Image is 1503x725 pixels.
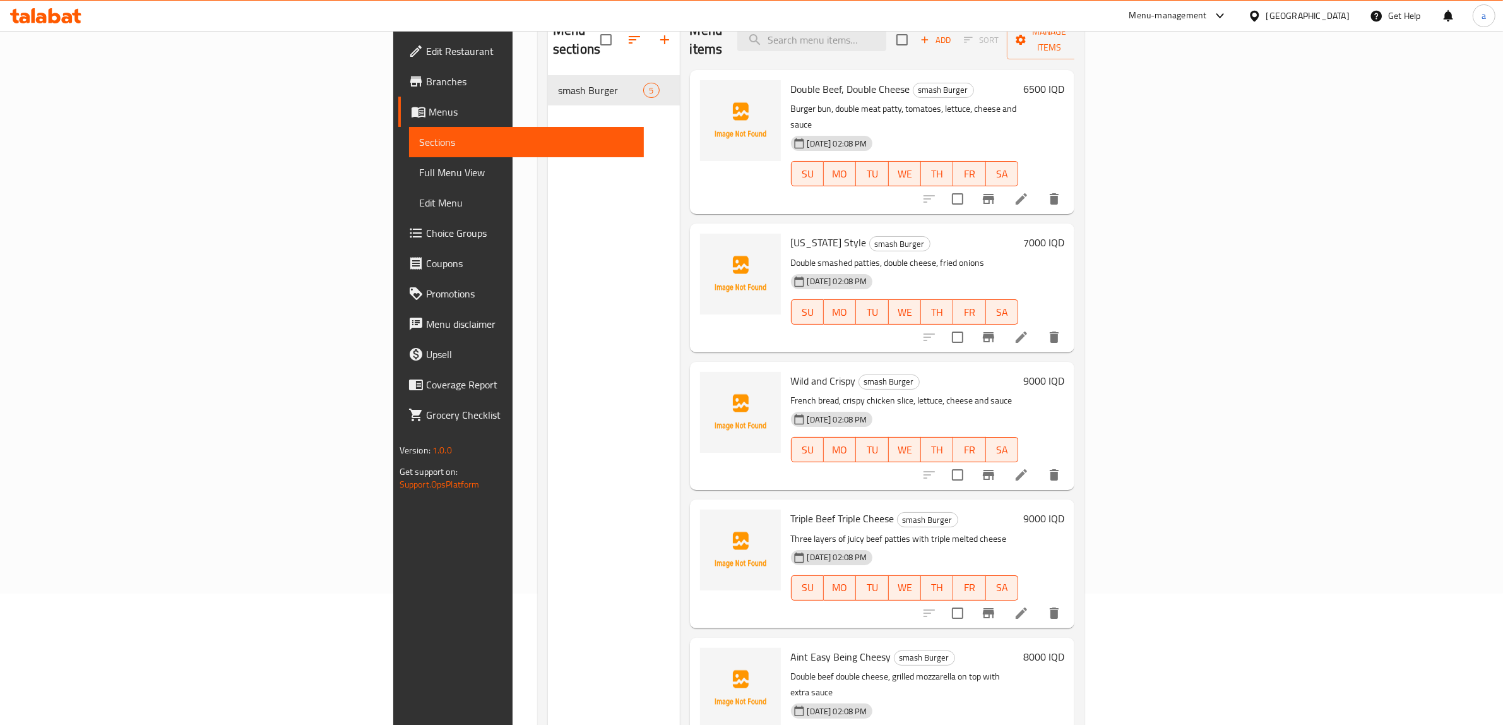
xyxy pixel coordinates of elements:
[400,464,458,480] span: Get support on:
[802,275,872,287] span: [DATE] 02:08 PM
[889,437,921,462] button: WE
[426,225,634,241] span: Choice Groups
[858,374,920,390] div: smash Burger
[593,27,619,53] span: Select all sections
[398,97,645,127] a: Menus
[824,437,856,462] button: MO
[791,161,824,186] button: SU
[400,442,431,458] span: Version:
[791,255,1019,271] p: Double smashed patties, double cheese, fried onions
[973,184,1004,214] button: Branch-specific-item
[991,441,1013,459] span: SA
[986,575,1018,601] button: SA
[918,33,953,47] span: Add
[1007,20,1091,59] button: Manage items
[797,578,819,597] span: SU
[802,414,872,426] span: [DATE] 02:08 PM
[915,30,956,50] button: Add
[889,575,921,601] button: WE
[870,237,930,251] span: smash Burger
[1023,372,1064,390] h6: 9000 IQD
[791,509,894,528] span: Triple Beef Triple Cheese
[829,441,851,459] span: MO
[426,407,634,422] span: Grocery Checklist
[913,83,973,97] span: smash Burger
[1014,191,1029,207] a: Edit menu item
[398,218,645,248] a: Choice Groups
[1023,648,1064,666] h6: 8000 IQD
[797,303,819,321] span: SU
[426,347,634,362] span: Upsell
[856,437,888,462] button: TU
[898,513,958,527] span: smash Burger
[859,374,919,389] span: smash Burger
[432,442,452,458] span: 1.0.0
[894,650,954,665] span: smash Burger
[944,600,971,626] span: Select to update
[398,248,645,279] a: Coupons
[548,70,680,111] nav: Menu sections
[1014,467,1029,482] a: Edit menu item
[956,30,1007,50] span: Select section first
[861,578,883,597] span: TU
[829,578,851,597] span: MO
[861,303,883,321] span: TU
[958,441,980,459] span: FR
[419,195,634,210] span: Edit Menu
[643,83,659,98] div: items
[861,165,883,183] span: TU
[986,299,1018,325] button: SA
[791,393,1019,409] p: French bread, crispy chicken slice, lettuce, cheese and sauce
[824,161,856,186] button: MO
[797,441,819,459] span: SU
[791,647,891,666] span: Aint Easy Being Cheesy
[915,30,956,50] span: Add item
[791,101,1019,133] p: Burger bun, double meat patty, tomatoes, lettuce, cheese and sauce
[791,233,867,252] span: [US_STATE] Style
[894,165,916,183] span: WE
[650,25,680,55] button: Add section
[700,372,781,453] img: Wild and Crispy
[426,256,634,271] span: Coupons
[829,303,851,321] span: MO
[426,316,634,332] span: Menu disclaimer
[986,161,1018,186] button: SA
[926,578,948,597] span: TH
[548,75,680,105] div: smash Burger5
[861,441,883,459] span: TU
[889,27,915,53] span: Select section
[558,83,643,98] span: smash Burger
[426,286,634,301] span: Promotions
[926,303,948,321] span: TH
[409,188,645,218] a: Edit Menu
[398,309,645,339] a: Menu disclaimer
[921,575,953,601] button: TH
[1017,24,1081,56] span: Manage items
[926,441,948,459] span: TH
[426,74,634,89] span: Branches
[856,299,888,325] button: TU
[1023,234,1064,251] h6: 7000 IQD
[1266,9,1350,23] div: [GEOGRAPHIC_DATA]
[1023,80,1064,98] h6: 6500 IQD
[991,303,1013,321] span: SA
[398,36,645,66] a: Edit Restaurant
[973,598,1004,628] button: Branch-specific-item
[913,83,974,98] div: smash Burger
[926,165,948,183] span: TH
[973,460,1004,490] button: Branch-specific-item
[426,44,634,59] span: Edit Restaurant
[398,339,645,369] a: Upsell
[791,437,824,462] button: SU
[429,104,634,119] span: Menus
[398,66,645,97] a: Branches
[791,531,1019,547] p: Three layers of juicy beef patties with triple melted cheese
[824,299,856,325] button: MO
[398,400,645,430] a: Grocery Checklist
[953,437,985,462] button: FR
[797,165,819,183] span: SU
[419,165,634,180] span: Full Menu View
[958,303,980,321] span: FR
[944,462,971,488] span: Select to update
